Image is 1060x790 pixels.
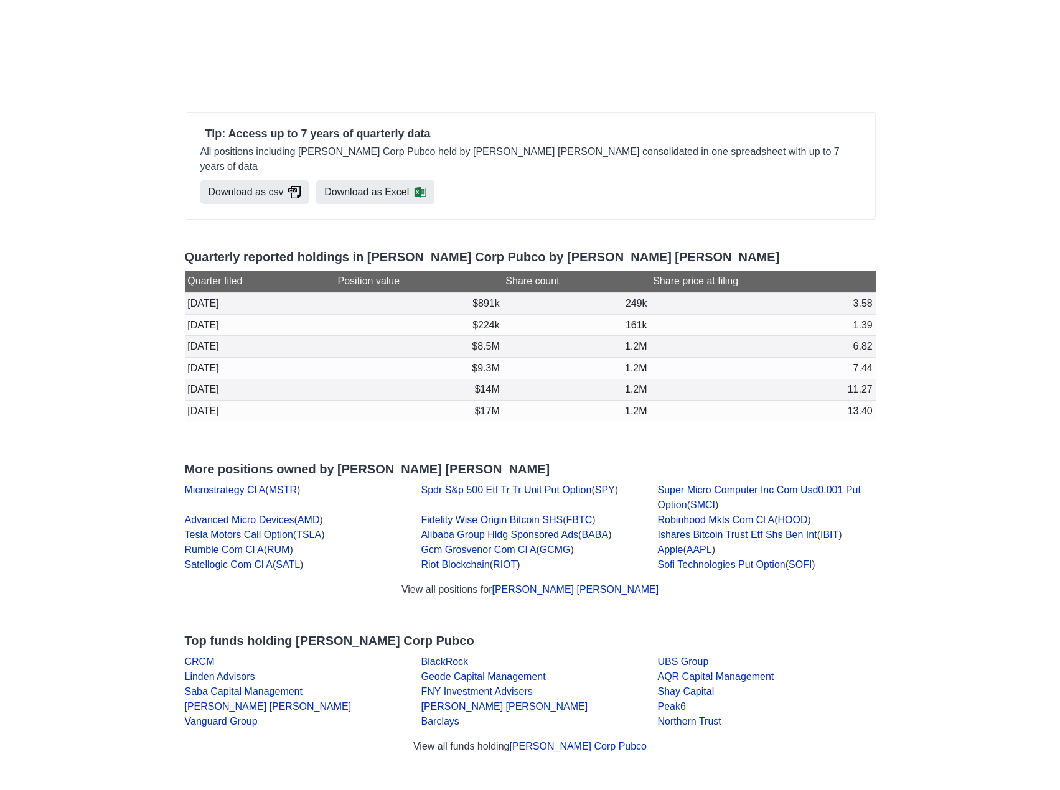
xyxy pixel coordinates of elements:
h3: More positions owned by [PERSON_NAME] [PERSON_NAME] [185,462,876,476]
td: $224k [335,314,503,336]
div: ( ) [412,557,649,572]
a: Fidelity Wise Origin Bitcoin SHS [421,514,563,525]
td: $891k [335,292,503,314]
a: Sofi Technologies Put Option [658,559,786,570]
th: Position value [335,271,503,292]
td: 1.2M [503,401,650,422]
a: Gcm Grosvenor Com Cl A [421,544,537,555]
a: Alibaba Group Hldg Sponsored Ads [421,529,579,540]
a: RIOT [493,559,517,570]
div: ( ) [649,483,885,513]
a: Microstrategy Cl A [185,485,266,495]
a: Download as Excel [316,180,434,204]
div: ( ) [176,527,412,542]
td: [DATE] [185,292,335,314]
a: FNY Investment Advisers [421,686,533,697]
td: 3.58 [650,292,875,314]
div: ( ) [649,513,885,527]
h3: Quarterly reported holdings in [PERSON_NAME] Corp Pubco by [PERSON_NAME] [PERSON_NAME] [185,249,876,264]
td: 161k [503,314,650,336]
td: 249k [503,292,650,314]
a: Geode Capital Management [421,671,546,682]
td: [DATE] [185,336,335,358]
td: 11.27 [650,379,875,401]
a: [PERSON_NAME] [PERSON_NAME] [421,701,588,712]
a: IBIT [820,529,838,540]
a: Riot Blockchain [421,559,490,570]
div: ( ) [649,542,885,557]
a: Vanguard Group [185,716,258,727]
th: Share price at filing [650,271,875,292]
a: Linden Advisors [185,671,255,682]
a: RUM [267,544,289,555]
a: [PERSON_NAME] [PERSON_NAME] [185,701,352,712]
a: Download as csv [200,180,309,204]
a: Ishares Bitcoin Trust Etf Shs Ben Int [658,529,817,540]
p: All positions including [PERSON_NAME] Corp Pubco held by [PERSON_NAME] [PERSON_NAME] consolidated... [200,144,860,174]
a: SMCI [690,500,715,510]
div: ( ) [176,557,412,572]
a: [PERSON_NAME] Corp Pubco [509,741,647,751]
td: 13.40 [650,401,875,422]
td: [DATE] [185,379,335,401]
a: Satellogic Com Cl A [185,559,273,570]
a: Robinhood Mkts Com Cl A [658,514,775,525]
div: ( ) [412,513,649,527]
a: Spdr S&p 500 Etf Tr Tr Unit Put Option [421,485,592,495]
td: [DATE] [185,401,335,422]
a: UBS Group [658,656,709,667]
a: [PERSON_NAME] [PERSON_NAME] [492,584,659,595]
a: AAPL [687,544,712,555]
a: FBTC [566,514,592,525]
div: ( ) [412,527,649,542]
p: View all funds holding [185,739,876,754]
td: 1.2M [503,336,650,358]
div: ( ) [412,542,649,557]
a: AQR Capital Management [658,671,774,682]
a: Apple [658,544,683,555]
img: Download consolidated filings csv [288,186,300,198]
a: TSLA [296,529,321,540]
a: Super Micro Computer Inc Com Usd0.001 Put Option [658,485,861,510]
a: Peak6 [658,701,686,712]
h3: Top funds holding [PERSON_NAME] Corp Pubco [185,633,876,648]
a: Barclays [421,716,459,727]
td: 6.82 [650,336,875,358]
a: CRCM [185,656,215,667]
td: $9.3M [335,357,503,379]
div: ( ) [176,513,412,527]
td: [DATE] [185,357,335,379]
a: SOFI [789,559,812,570]
td: 1.39 [650,314,875,336]
a: SPY [595,485,615,495]
a: Saba Capital Management [185,686,303,697]
a: AMD [298,514,320,525]
h4: Tip: Access up to 7 years of quarterly data [200,128,860,141]
th: Quarter filed [185,271,335,292]
td: 7.44 [650,357,875,379]
a: Tesla Motors Call Option [185,529,293,540]
a: MSTR [269,485,297,495]
td: $8.5M [335,336,503,358]
a: HOOD [777,514,807,525]
div: ( ) [412,483,649,513]
p: View all positions for [185,582,876,597]
div: ( ) [176,542,412,557]
td: $17M [335,401,503,422]
a: Rumble Com Cl A [185,544,264,555]
img: Download consolidated filings xlsx [414,186,426,198]
a: Advanced Micro Devices [185,514,294,525]
div: ( ) [176,483,412,513]
a: Northern Trust [658,716,721,727]
div: ( ) [649,527,885,542]
td: $14M [335,379,503,401]
a: SATL [276,559,300,570]
th: Share count [503,271,650,292]
a: Shay Capital [658,686,715,697]
td: 1.2M [503,379,650,401]
td: [DATE] [185,314,335,336]
td: 1.2M [503,357,650,379]
a: BABA [581,529,608,540]
a: GCMG [540,544,571,555]
a: BlackRock [421,656,469,667]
